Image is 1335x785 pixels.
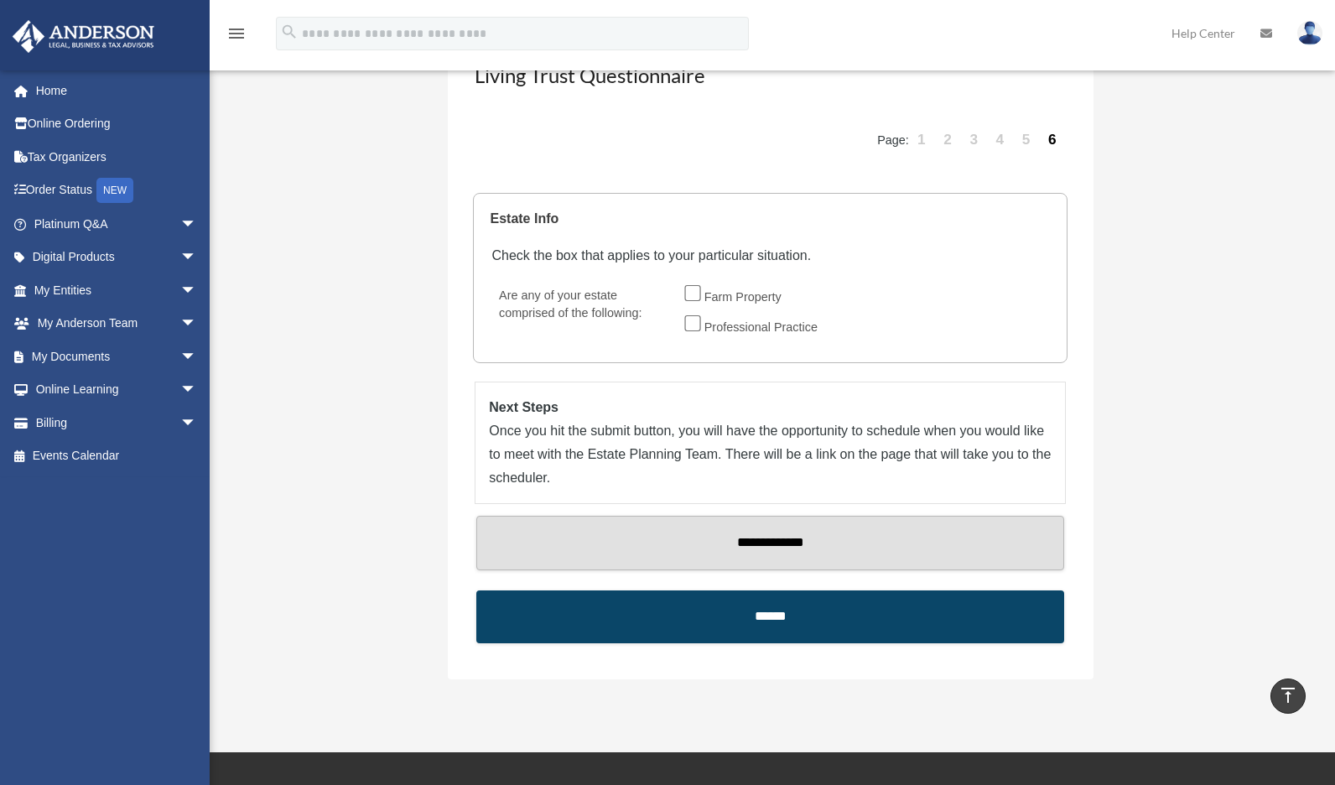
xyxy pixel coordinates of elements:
span: Page: [877,133,909,147]
label: Are any of your estate comprised of the following: [491,284,673,344]
a: vertical_align_top [1270,678,1306,714]
img: Anderson Advisors Platinum Portal [8,20,159,53]
a: 1 [910,115,933,165]
a: menu [226,29,247,44]
i: search [280,23,299,41]
a: Online Ordering [12,107,222,141]
a: Billingarrow_drop_down [12,406,222,439]
a: Online Learningarrow_drop_down [12,373,222,407]
a: Home [12,74,222,107]
a: Digital Productsarrow_drop_down [12,241,222,274]
a: 5 [1015,115,1038,165]
h3: Living Trust Questionnaire [473,60,1067,101]
a: 3 [963,115,986,165]
span: arrow_drop_down [180,406,214,440]
a: Order StatusNEW [12,174,222,208]
span: arrow_drop_down [180,373,214,408]
div: NEW [96,178,133,203]
a: Platinum Q&Aarrow_drop_down [12,207,222,241]
a: Tax Organizers [12,140,222,174]
i: vertical_align_top [1278,685,1298,705]
label: Farm Property [699,284,788,311]
a: 4 [989,115,1012,165]
span: arrow_drop_down [180,340,214,374]
a: Events Calendar [12,439,222,473]
p: Once you hit the submit button, you will have the opportunity to schedule when you would like to ... [489,419,1051,490]
a: My Documentsarrow_drop_down [12,340,222,373]
span: arrow_drop_down [180,307,214,341]
span: arrow_drop_down [180,273,214,308]
label: Professional Practice [699,315,825,341]
img: User Pic [1297,21,1322,45]
a: My Anderson Teamarrow_drop_down [12,307,222,341]
a: 6 [1041,115,1064,165]
span: arrow_drop_down [180,241,214,275]
strong: Next Steps [489,400,558,414]
i: menu [226,23,247,44]
span: arrow_drop_down [180,207,214,242]
a: 2 [937,115,960,165]
a: My Entitiesarrow_drop_down [12,273,222,307]
div: Estate Info [490,207,1043,231]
